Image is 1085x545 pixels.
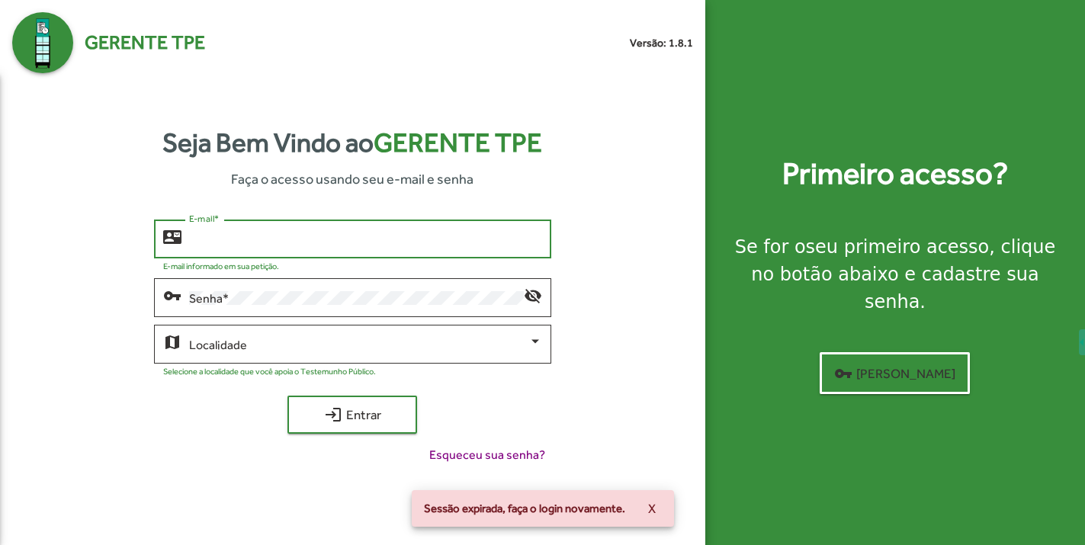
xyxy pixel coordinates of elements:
[85,28,205,57] span: Gerente TPE
[648,495,656,522] span: X
[724,233,1067,316] div: Se for o , clique no botão abaixo e cadastre sua senha.
[163,261,279,271] mat-hint: E-mail informado em sua petição.
[636,495,668,522] button: X
[163,227,181,245] mat-icon: contact_mail
[163,332,181,351] mat-icon: map
[424,501,625,516] span: Sessão expirada, faça o login novamente.
[834,364,852,383] mat-icon: vpn_key
[630,35,693,51] small: Versão: 1.8.1
[287,396,417,434] button: Entrar
[782,151,1008,197] strong: Primeiro acesso?
[834,360,955,387] span: [PERSON_NAME]
[524,286,542,304] mat-icon: visibility_off
[820,352,970,394] button: [PERSON_NAME]
[162,123,542,163] strong: Seja Bem Vindo ao
[374,127,542,158] span: Gerente TPE
[806,236,990,258] strong: seu primeiro acesso
[301,401,403,428] span: Entrar
[12,12,73,73] img: Logo Gerente
[324,406,342,424] mat-icon: login
[163,367,376,376] mat-hint: Selecione a localidade que você apoia o Testemunho Público.
[429,446,545,464] span: Esqueceu sua senha?
[231,168,473,189] span: Faça o acesso usando seu e-mail e senha
[163,286,181,304] mat-icon: vpn_key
